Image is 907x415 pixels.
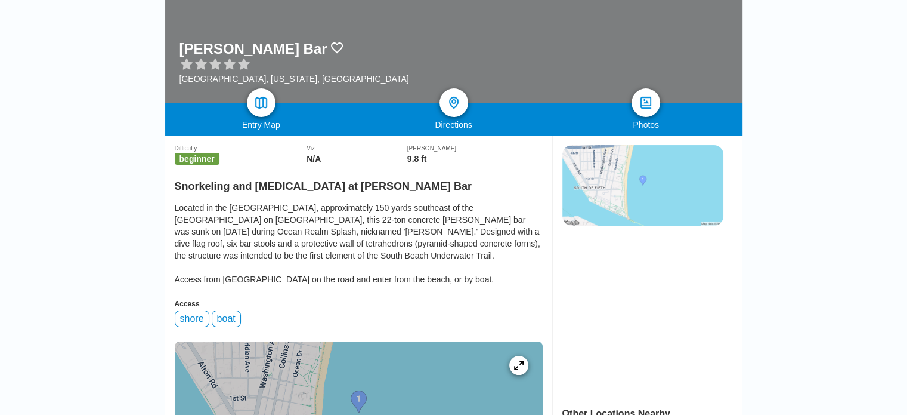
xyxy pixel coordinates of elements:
img: static [562,145,723,226]
div: Viz [307,145,407,152]
div: [PERSON_NAME] [407,145,543,152]
div: shore [175,311,209,327]
span: beginner [175,153,219,165]
a: photos [632,88,660,117]
div: Difficulty [175,145,307,152]
div: Access [175,300,543,308]
div: Entry Map [165,120,358,130]
img: map [254,96,268,110]
h1: [PERSON_NAME] Bar [179,41,327,57]
h2: Snorkeling and [MEDICAL_DATA] at [PERSON_NAME] Bar [175,173,543,193]
img: directions [447,96,461,110]
div: Directions [357,120,550,130]
div: 9.8 ft [407,154,543,164]
a: map [247,88,275,117]
div: N/A [307,154,407,164]
img: photos [639,96,653,110]
div: Photos [550,120,742,130]
div: [GEOGRAPHIC_DATA], [US_STATE], [GEOGRAPHIC_DATA] [179,74,409,84]
div: boat [212,311,241,327]
div: Located in the [GEOGRAPHIC_DATA], approximately 150 yards southeast of the [GEOGRAPHIC_DATA] on [... [175,202,543,285]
